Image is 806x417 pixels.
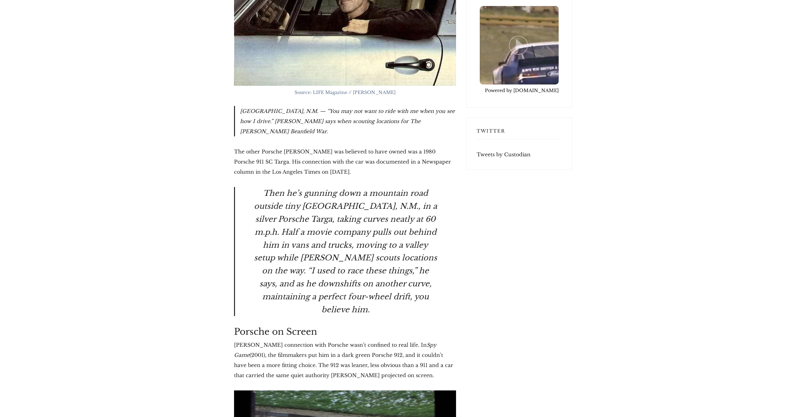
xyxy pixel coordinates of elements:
h2: Porsche on Screen [234,326,456,337]
blockquote: [GEOGRAPHIC_DATA], N.M. — “You may not want to ride with me when you see how I drive.” [PERSON_NA... [234,106,456,136]
span: Source: LIFE Magazine // [PERSON_NAME] [295,90,396,95]
p: [PERSON_NAME] connection with Porsche wasn’t confined to real life. In (2001), the filmmakers put... [234,340,456,380]
h3: Twitter [477,128,562,139]
a: Tweets by Custodian [477,151,530,158]
a: Powered by [DOMAIN_NAME] [485,85,559,96]
blockquote: Then he’s gunning down a mountain road outside tiny [GEOGRAPHIC_DATA], N.M., in a silver Porsche ... [234,187,456,316]
em: Spy Game [234,342,436,358]
p: The other Porsche [PERSON_NAME] was believed to have owned was a 1980 Porsche 911 SC Targa. His c... [234,146,456,177]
